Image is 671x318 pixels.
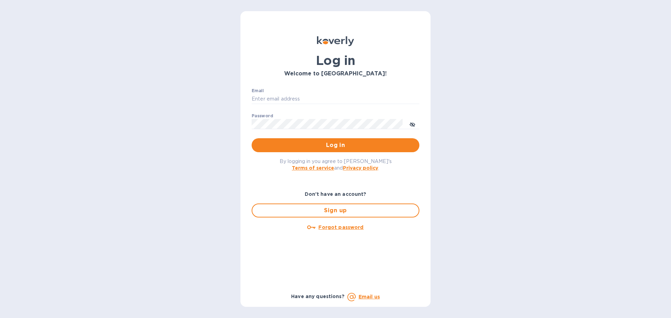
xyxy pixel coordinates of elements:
[252,53,419,68] h1: Log in
[292,165,334,171] a: Terms of service
[318,224,363,230] u: Forgot password
[405,117,419,131] button: toggle password visibility
[257,141,414,149] span: Log in
[280,158,392,171] span: By logging in you agree to [PERSON_NAME]'s and .
[317,36,354,46] img: Koverly
[252,114,273,118] label: Password
[252,94,419,104] input: Enter email address
[359,294,380,299] a: Email us
[258,206,413,215] span: Sign up
[252,89,264,93] label: Email
[252,138,419,152] button: Log in
[252,204,419,217] button: Sign up
[252,71,419,77] h3: Welcome to [GEOGRAPHIC_DATA]!
[343,165,378,171] a: Privacy policy
[291,294,345,299] b: Have any questions?
[305,191,367,197] b: Don't have an account?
